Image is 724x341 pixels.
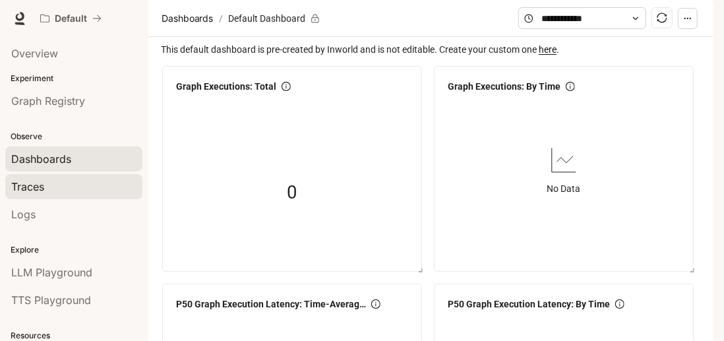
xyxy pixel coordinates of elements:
[566,82,575,91] span: info-circle
[161,42,703,57] span: This default dashboard is pre-created by Inworld and is not editable. Create your custom one .
[547,181,581,196] article: No Data
[615,299,624,309] span: info-circle
[448,297,610,311] span: P50 Graph Execution Latency: By Time
[34,5,107,32] button: All workspaces
[158,11,216,26] button: Dashboards
[539,44,557,55] a: here
[287,179,297,207] span: 0
[176,79,276,94] span: Graph Executions: Total
[55,13,87,24] p: Default
[162,11,213,26] span: Dashboards
[448,79,560,94] span: Graph Executions: By Time
[282,82,291,91] span: info-circle
[176,297,366,311] span: P50 Graph Execution Latency: Time-Averaged
[657,13,667,23] span: sync
[371,299,380,309] span: info-circle
[226,6,308,31] article: Default Dashboard
[219,11,223,26] span: /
